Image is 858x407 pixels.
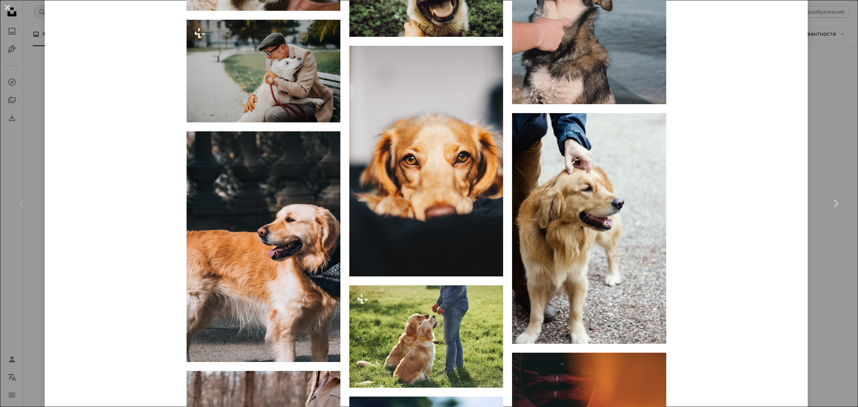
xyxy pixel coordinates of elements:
img: человек гладит собаку [512,113,666,344]
a: человек гладит собаку [512,225,666,231]
a: Счастливый пожилой мужчина сидит на скамейке и обнимает свою собаку на улице в городском парке. [187,68,340,74]
a: Женщина гуляет с двумя собаками породы золотистый ретривер в парке. [349,333,503,340]
img: Собака породы золотистый ретривер позирует с банданой. [187,131,340,362]
img: Счастливый пожилой мужчина сидит на скамейке и обнимает свою собаку на улице в городском парке. [187,20,340,122]
a: Следующий [813,168,858,239]
img: Женщина гуляет с двумя собаками породы золотистый ретривер в парке. [349,285,503,388]
a: селективная фокусировка на фотографии собаки, лежащей на земле [349,157,503,164]
img: селективная фокусировка на фотографии собаки, лежащей на земле [349,46,503,276]
a: Собака породы золотистый ретривер позирует с банданой. [187,243,340,250]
